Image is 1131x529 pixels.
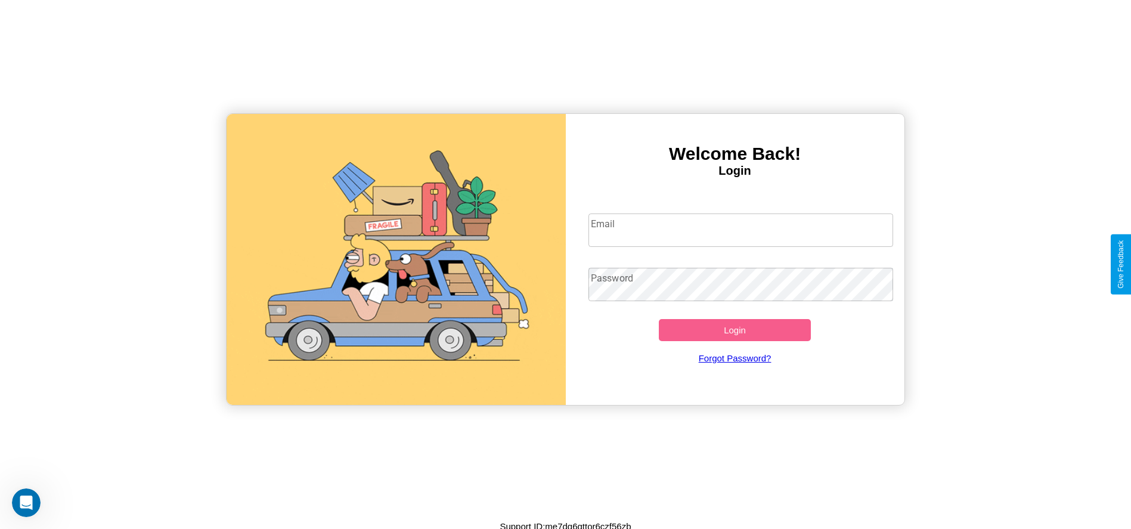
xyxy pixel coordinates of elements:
[566,144,904,164] h3: Welcome Back!
[1117,240,1125,289] div: Give Feedback
[582,341,887,375] a: Forgot Password?
[566,164,904,178] h4: Login
[227,114,565,405] img: gif
[659,319,811,341] button: Login
[12,488,41,517] iframe: Intercom live chat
